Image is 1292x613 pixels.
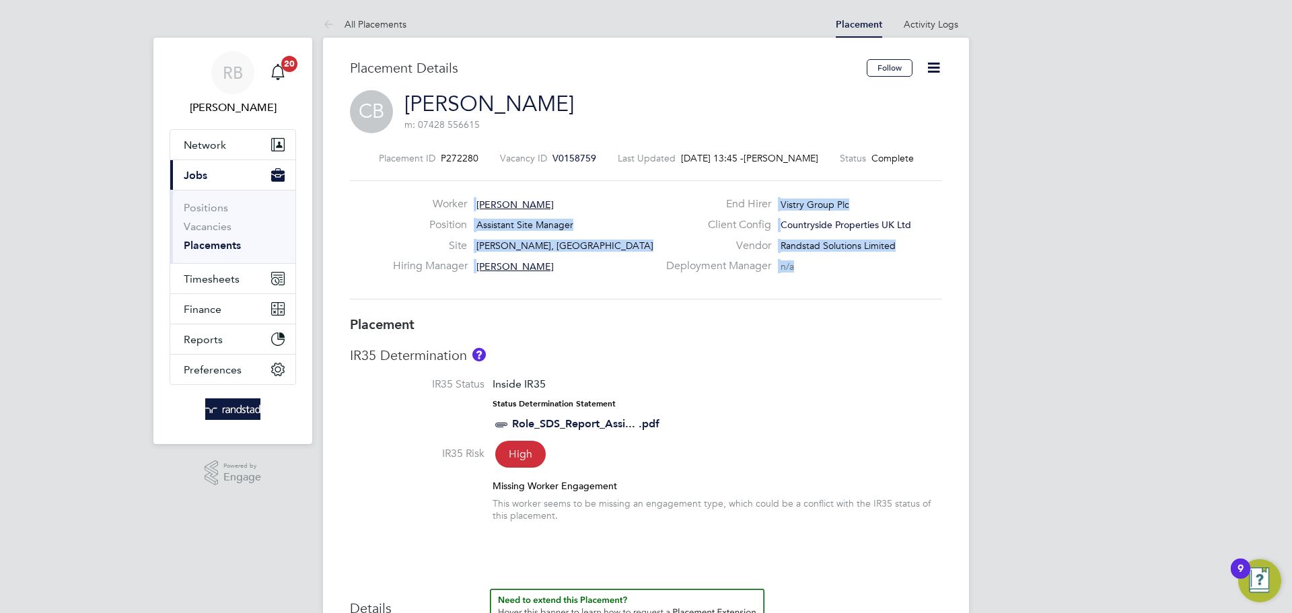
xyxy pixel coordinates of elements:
label: Client Config [658,218,771,232]
button: Jobs [170,160,295,190]
a: [PERSON_NAME] [404,91,574,117]
label: Status [840,152,866,164]
a: Activity Logs [904,18,958,30]
strong: Status Determination Statement [493,399,616,408]
span: [PERSON_NAME], [GEOGRAPHIC_DATA] [476,240,653,252]
a: Vacancies [184,220,231,233]
h3: Placement Details [350,59,857,77]
span: Vistry Group Plc [781,199,849,211]
span: m: 07428 556615 [404,118,480,131]
span: Inside IR35 [493,377,546,390]
button: Finance [170,294,295,324]
a: All Placements [323,18,406,30]
div: Jobs [170,190,295,263]
span: Finance [184,303,221,316]
span: n/a [781,260,794,273]
span: Reports [184,333,223,346]
span: Randstad Solutions Limited [781,240,896,252]
button: Reports [170,324,295,354]
a: Placements [184,239,241,252]
label: Vacancy ID [500,152,547,164]
span: Countryside Properties UK Ltd [781,219,911,231]
a: Placement [836,19,882,30]
a: 20 [264,51,291,94]
button: Network [170,130,295,159]
a: Powered byEngage [205,460,262,486]
label: Deployment Manager [658,259,771,273]
span: High [495,441,546,468]
span: Jobs [184,169,207,182]
span: Assistant Site Manager [476,219,573,231]
span: [DATE] 13:45 - [681,152,744,164]
div: Missing Worker Engagement [493,480,942,492]
span: Network [184,139,226,151]
label: Last Updated [618,152,676,164]
label: Hiring Manager [393,259,467,273]
a: Go to home page [170,398,296,420]
button: Open Resource Center, 9 new notifications [1238,559,1281,602]
button: Timesheets [170,264,295,293]
label: End Hirer [658,197,771,211]
span: [PERSON_NAME] [476,260,554,273]
div: This worker seems to be missing an engagement type, which could be a conflict with the IR35 statu... [493,497,942,521]
button: Preferences [170,355,295,384]
label: Position [393,218,467,232]
span: Powered by [223,460,261,472]
label: Site [393,239,467,253]
button: About IR35 [472,348,486,361]
span: P272280 [441,152,478,164]
label: IR35 Status [350,377,485,392]
button: Follow [867,59,912,77]
span: Robert Beecham [170,100,296,116]
h3: IR35 Determination [350,347,942,364]
span: Preferences [184,363,242,376]
span: Engage [223,472,261,483]
span: [PERSON_NAME] [476,199,554,211]
div: 9 [1237,569,1244,586]
span: 20 [281,56,297,72]
img: randstad-logo-retina.png [205,398,261,420]
a: Positions [184,201,228,214]
span: [PERSON_NAME] [744,152,818,164]
span: Timesheets [184,273,240,285]
a: Role_SDS_Report_Assi... .pdf [512,417,659,430]
label: Worker [393,197,467,211]
label: IR35 Risk [350,447,485,461]
span: Complete [871,152,914,164]
label: Placement ID [379,152,435,164]
a: RB[PERSON_NAME] [170,51,296,116]
span: CB [350,90,393,133]
span: RB [223,64,243,81]
label: Vendor [658,239,771,253]
span: V0158759 [552,152,596,164]
nav: Main navigation [153,38,312,444]
b: Placement [350,316,415,332]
